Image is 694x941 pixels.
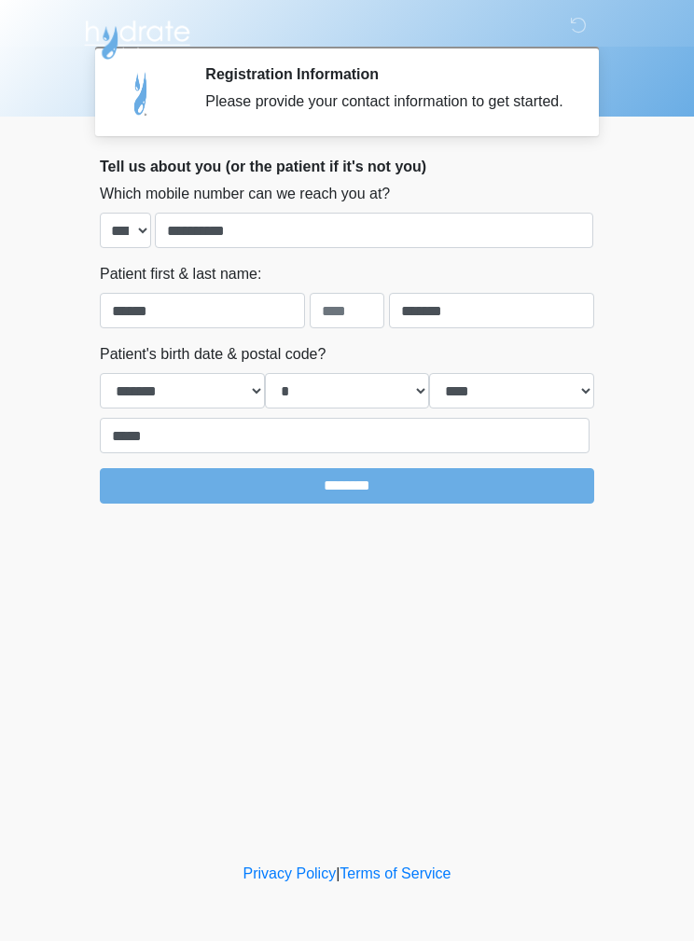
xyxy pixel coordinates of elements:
[336,865,340,881] a: |
[100,158,594,175] h2: Tell us about you (or the patient if it's not you)
[100,343,326,366] label: Patient's birth date & postal code?
[81,14,193,61] img: Hydrate IV Bar - Flagstaff Logo
[100,263,261,285] label: Patient first & last name:
[205,90,566,113] div: Please provide your contact information to get started.
[100,183,390,205] label: Which mobile number can we reach you at?
[243,865,337,881] a: Privacy Policy
[114,65,170,121] img: Agent Avatar
[340,865,451,881] a: Terms of Service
